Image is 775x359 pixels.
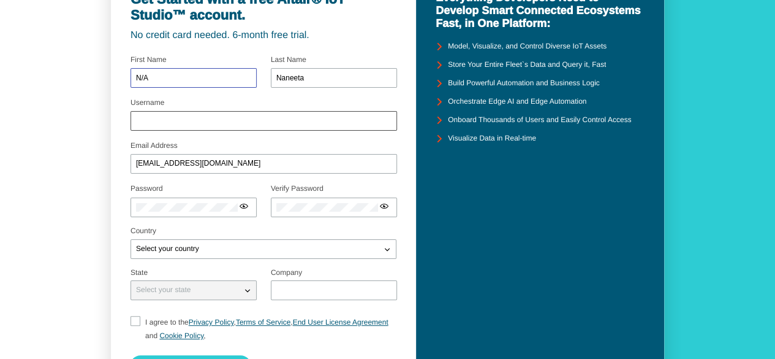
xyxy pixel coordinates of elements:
unity-typography: Model, Visualize, and Control Diverse IoT Assets [448,42,607,51]
a: Terms of Service [236,318,290,326]
a: Cookie Policy [159,331,203,340]
unity-typography: No credit card needed. 6-month free trial. [130,30,396,41]
unity-typography: Store Your Entire Fleet`s Data and Query it, Fast [448,61,606,69]
label: Verify Password [271,184,323,193]
unity-typography: Orchestrate Edge AI and Edge Automation [448,98,586,106]
label: Email Address [130,141,178,150]
unity-typography: Onboard Thousands of Users and Easily Control Access [448,116,631,125]
unity-typography: Build Powerful Automation and Business Logic [448,79,599,88]
a: Privacy Policy [189,318,234,326]
unity-typography: Visualize Data in Real-time [448,134,536,143]
label: Password [130,184,163,193]
a: End User License Agreement [293,318,388,326]
span: I agree to the , , , [145,318,388,340]
label: Username [130,98,164,107]
span: and [145,331,157,340]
